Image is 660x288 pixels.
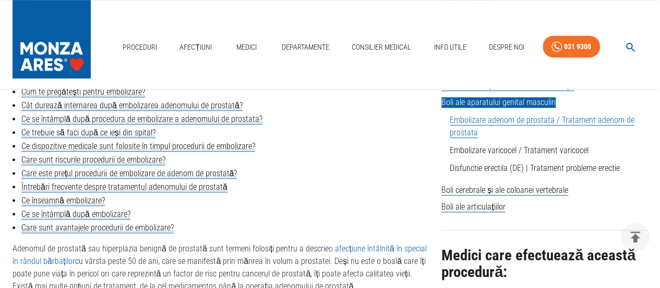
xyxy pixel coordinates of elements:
[21,168,237,179] a: Care este prețul procedurii de embolizare de adenom de prostată?
[21,182,227,192] a: Întrebări frecvente despre tratamentul adenomului de prostată
[21,223,174,233] a: Care sunt avantajele procedurii de embolizare?
[21,155,165,165] a: Care sunt riscurile procedurii de embolizare?
[543,36,600,58] a: 031 9300
[21,87,145,97] a: Cum te pregătești pentru embolizare?
[441,97,556,108] span: Boli ale aparatului genital masculin
[21,128,155,138] a: Ce trebuie să faci după ce ieși din spital?
[429,37,470,58] a: Info Utile
[118,37,161,58] a: Proceduri
[450,145,589,155] a: Embolizare varicocel / Tratament varicocel
[450,115,634,138] a: Embolizare adenom de prostata / Tratament adenom de prostata
[441,247,647,280] h2: Medici care efectuează această procedură:
[21,195,105,206] a: Ce înseamnă embolizare?
[485,37,529,58] a: Despre Noi
[21,114,262,124] a: Ce se întâmplă după procedura de embolizare a adenomului de prostata?
[230,37,263,58] a: Medici
[278,37,333,58] a: Departamente
[175,37,216,58] a: Afecțiuni
[450,163,620,173] a: Disfunctie erectila (DE) | Tratament probleme erectie
[21,209,130,220] a: Ce se întâmplă după embolizare?
[347,37,415,58] a: Consilier Medical
[564,40,591,53] div: 031 9300
[21,141,255,152] a: Ce dispozitive medicale sunt folosite în timpul procedurii de embolizare?
[441,202,505,212] span: Boli ale articulațiilor
[21,100,243,111] a: Cât durează internarea după embolizarea adenomului de prostată?
[621,223,650,251] button: delete
[441,185,568,195] span: Boli cerebrale și ale coloanei vertebrale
